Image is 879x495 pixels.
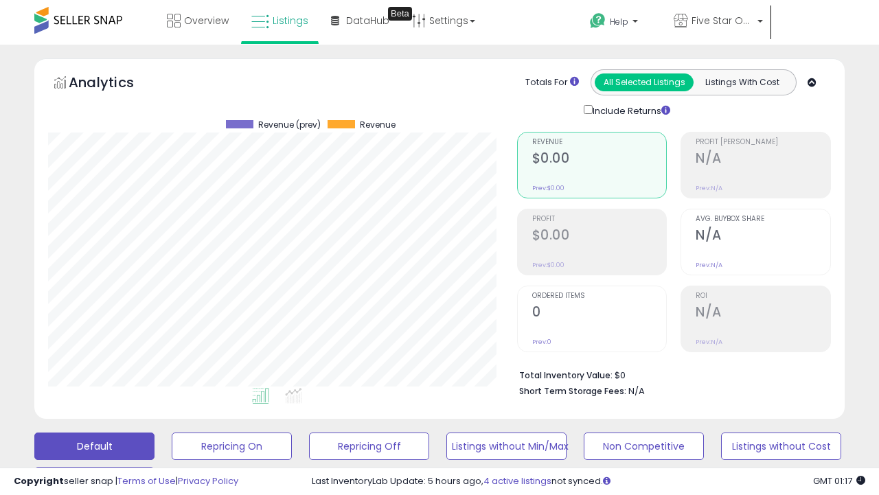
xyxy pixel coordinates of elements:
[693,73,792,91] button: Listings With Cost
[692,14,753,27] span: Five Star Outlet Store
[388,7,412,21] div: Tooltip anchor
[172,433,292,460] button: Repricing On
[696,184,722,192] small: Prev: N/A
[532,304,667,323] h2: 0
[813,474,865,487] span: 2025-09-16 01:17 GMT
[14,475,238,488] div: seller snap | |
[589,12,606,30] i: Get Help
[573,102,687,118] div: Include Returns
[69,73,161,95] h5: Analytics
[312,475,865,488] div: Last InventoryLab Update: 5 hours ago, not synced.
[696,304,830,323] h2: N/A
[519,366,821,382] li: $0
[696,216,830,223] span: Avg. Buybox Share
[696,150,830,169] h2: N/A
[178,474,238,487] a: Privacy Policy
[532,227,667,246] h2: $0.00
[696,139,830,146] span: Profit [PERSON_NAME]
[532,139,667,146] span: Revenue
[532,261,564,269] small: Prev: $0.00
[595,73,694,91] button: All Selected Listings
[309,433,429,460] button: Repricing Off
[696,227,830,246] h2: N/A
[117,474,176,487] a: Terms of Use
[525,76,579,89] div: Totals For
[532,150,667,169] h2: $0.00
[184,14,229,27] span: Overview
[610,16,628,27] span: Help
[696,338,722,346] small: Prev: N/A
[360,120,396,130] span: Revenue
[628,384,645,398] span: N/A
[14,474,64,487] strong: Copyright
[519,385,626,397] b: Short Term Storage Fees:
[483,474,551,487] a: 4 active listings
[532,216,667,223] span: Profit
[258,120,321,130] span: Revenue (prev)
[446,433,567,460] button: Listings without Min/Max
[696,261,722,269] small: Prev: N/A
[34,467,155,494] button: Deactivated & In Stock
[532,184,564,192] small: Prev: $0.00
[579,2,661,45] a: Help
[696,292,830,300] span: ROI
[346,14,389,27] span: DataHub
[532,292,667,300] span: Ordered Items
[273,14,308,27] span: Listings
[532,338,551,346] small: Prev: 0
[519,369,613,381] b: Total Inventory Value:
[721,433,841,460] button: Listings without Cost
[584,433,704,460] button: Non Competitive
[34,433,155,460] button: Default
